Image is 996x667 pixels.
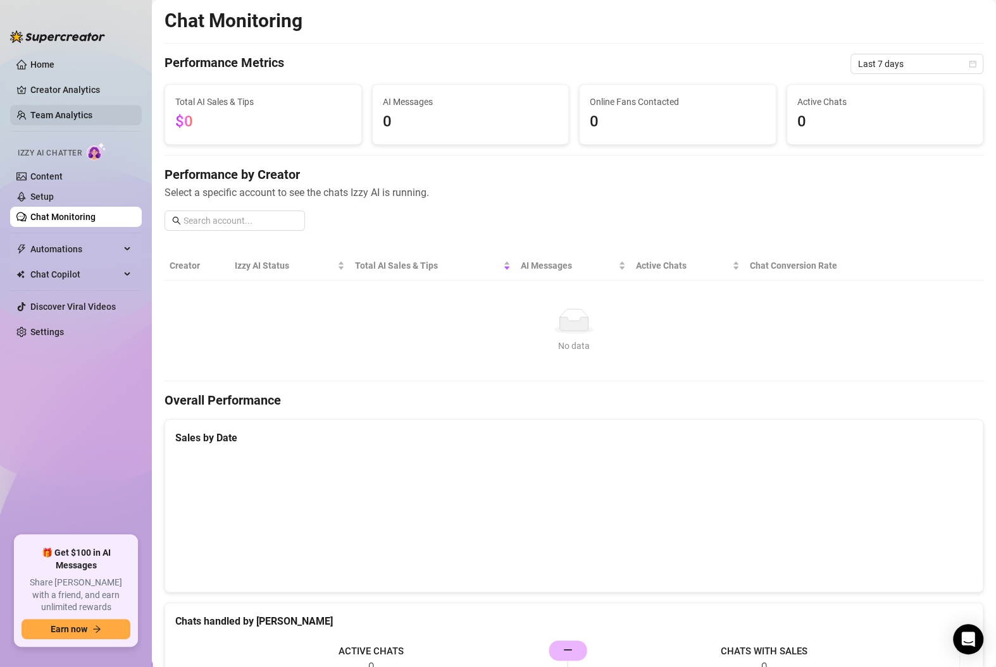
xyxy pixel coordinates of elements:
[230,251,350,281] th: Izzy AI Status
[172,216,181,225] span: search
[10,30,105,43] img: logo-BBDzfeDw.svg
[797,95,973,109] span: Active Chats
[165,54,284,74] h4: Performance Metrics
[16,270,25,279] img: Chat Copilot
[521,259,616,272] span: AI Messages
[953,624,983,654] div: Open Intercom Messenger
[30,110,92,120] a: Team Analytics
[175,430,973,446] div: Sales by Date
[383,95,559,109] span: AI Messages
[969,60,976,68] span: calendar
[30,192,54,202] a: Setup
[51,624,87,634] span: Earn now
[30,327,64,337] a: Settings
[30,59,54,70] a: Home
[22,577,130,614] span: Share [PERSON_NAME] with a friend, and earn unlimited rewards
[30,264,120,285] span: Chat Copilot
[383,110,559,134] span: 0
[636,259,730,272] span: Active Chats
[30,302,116,312] a: Discover Viral Videos
[858,54,976,73] span: Last 7 days
[92,625,101,633] span: arrow-right
[30,171,63,181] a: Content
[745,251,902,281] th: Chat Conversion Rate
[590,95,766,109] span: Online Fans Contacted
[87,142,106,161] img: AI Chatter
[16,244,27,254] span: thunderbolt
[165,391,983,409] h4: Overall Performance
[30,212,96,222] a: Chat Monitoring
[235,259,335,272] span: Izzy AI Status
[165,166,983,183] h4: Performance by Creator
[165,9,302,33] h2: Chat Monitoring
[165,185,983,200] span: Select a specific account to see the chats Izzy AI is running.
[30,239,120,259] span: Automations
[590,110,766,134] span: 0
[22,547,130,572] span: 🎁 Get $100 in AI Messages
[165,251,230,281] th: Creator
[350,251,516,281] th: Total AI Sales & Tips
[30,80,132,100] a: Creator Analytics
[18,147,82,159] span: Izzy AI Chatter
[184,214,297,228] input: Search account...
[631,251,745,281] th: Active Chats
[175,613,973,629] div: Chats handled by [PERSON_NAME]
[22,619,130,639] button: Earn nowarrow-right
[175,113,193,130] span: $0
[175,339,973,353] div: No data
[175,95,351,109] span: Total AI Sales & Tips
[797,110,973,134] span: 0
[516,251,631,281] th: AI Messages
[355,259,501,272] span: Total AI Sales & Tips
